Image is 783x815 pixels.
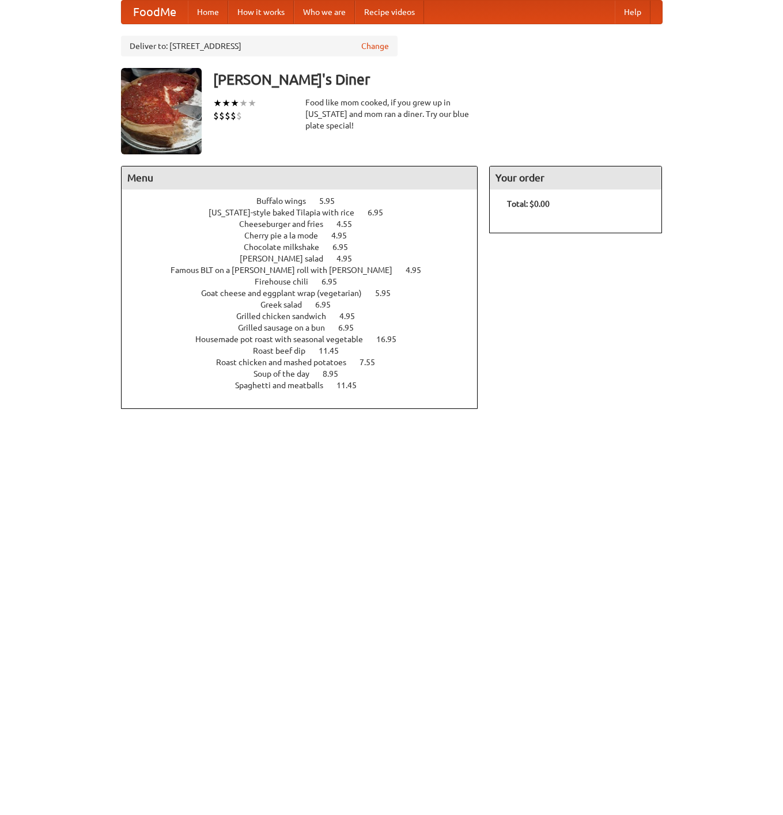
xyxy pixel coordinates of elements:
[216,358,396,367] a: Roast chicken and mashed potatoes 7.55
[121,36,398,56] div: Deliver to: [STREET_ADDRESS]
[244,231,330,240] span: Cherry pie a la mode
[219,109,225,122] li: $
[230,97,239,109] li: ★
[195,335,375,344] span: Housemade pot roast with seasonal vegetable
[240,254,335,263] span: [PERSON_NAME] salad
[331,231,358,240] span: 4.95
[368,208,395,217] span: 6.95
[507,199,550,209] b: Total: $0.00
[236,312,376,321] a: Grilled chicken sandwich 4.95
[338,323,365,332] span: 6.95
[213,109,219,122] li: $
[323,369,350,378] span: 8.95
[321,277,349,286] span: 6.95
[195,335,418,344] a: Housemade pot roast with seasonal vegetable 16.95
[244,231,368,240] a: Cherry pie a la mode 4.95
[244,242,331,252] span: Chocolate milkshake
[216,358,358,367] span: Roast chicken and mashed potatoes
[236,312,338,321] span: Grilled chicken sandwich
[255,277,320,286] span: Firehouse chili
[256,196,356,206] a: Buffalo wings 5.95
[319,196,346,206] span: 5.95
[305,97,478,131] div: Food like mom cooked, if you grew up in [US_STATE] and mom ran a diner. Try our blue plate special!
[225,109,230,122] li: $
[201,289,412,298] a: Goat cheese and eggplant wrap (vegetarian) 5.95
[230,109,236,122] li: $
[122,1,188,24] a: FoodMe
[253,346,317,355] span: Roast beef dip
[336,254,364,263] span: 4.95
[254,369,321,378] span: Soup of the day
[239,97,248,109] li: ★
[376,335,408,344] span: 16.95
[240,254,373,263] a: [PERSON_NAME] salad 4.95
[171,266,442,275] a: Famous BLT on a [PERSON_NAME] roll with [PERSON_NAME] 4.95
[260,300,352,309] a: Greek salad 6.95
[228,1,294,24] a: How it works
[375,289,402,298] span: 5.95
[256,196,317,206] span: Buffalo wings
[235,381,335,390] span: Spaghetti and meatballs
[339,312,366,321] span: 4.95
[406,266,433,275] span: 4.95
[213,97,222,109] li: ★
[121,68,202,154] img: angular.jpg
[315,300,342,309] span: 6.95
[360,358,387,367] span: 7.55
[355,1,424,24] a: Recipe videos
[238,323,375,332] a: Grilled sausage on a bun 6.95
[238,323,336,332] span: Grilled sausage on a bun
[255,277,358,286] a: Firehouse chili 6.95
[253,346,360,355] a: Roast beef dip 11.45
[209,208,404,217] a: [US_STATE]-style baked Tilapia with rice 6.95
[188,1,228,24] a: Home
[122,166,478,189] h4: Menu
[254,369,360,378] a: Soup of the day 8.95
[332,242,360,252] span: 6.95
[171,266,404,275] span: Famous BLT on a [PERSON_NAME] roll with [PERSON_NAME]
[213,68,663,91] h3: [PERSON_NAME]'s Diner
[236,109,242,122] li: $
[209,208,366,217] span: [US_STATE]-style baked Tilapia with rice
[201,289,373,298] span: Goat cheese and eggplant wrap (vegetarian)
[615,1,650,24] a: Help
[244,242,369,252] a: Chocolate milkshake 6.95
[222,97,230,109] li: ★
[336,381,368,390] span: 11.45
[235,381,378,390] a: Spaghetti and meatballs 11.45
[319,346,350,355] span: 11.45
[260,300,313,309] span: Greek salad
[248,97,256,109] li: ★
[239,219,373,229] a: Cheeseburger and fries 4.55
[239,219,335,229] span: Cheeseburger and fries
[361,40,389,52] a: Change
[336,219,364,229] span: 4.55
[294,1,355,24] a: Who we are
[490,166,661,189] h4: Your order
